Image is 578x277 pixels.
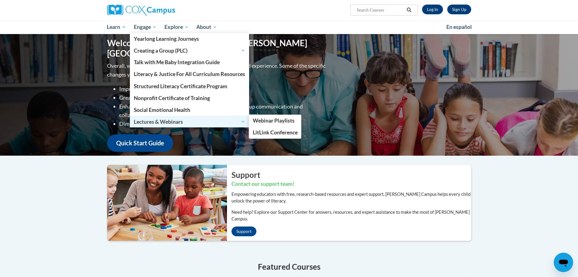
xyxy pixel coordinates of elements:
span: Social Emotional Health [134,107,190,113]
a: Quick Start Guide [107,134,173,152]
a: Creating a Group (PLC) [130,45,249,56]
p: Empowering educators with free, research-based resources and expert support, [PERSON_NAME] Campus... [232,191,471,204]
li: Diminished progression issues (site lag, video stalling, and playback issues) [119,119,327,128]
span: Nonprofit Certificate of Training [134,95,210,101]
iframe: Button to launch messaging window [554,253,573,272]
a: About [192,20,221,34]
span: About [196,23,217,31]
li: Greater Device Compatibility [119,93,327,102]
h3: Contact our support team! [232,180,471,188]
span: Literacy & Justice For All Curriculum Resources [134,71,245,77]
a: Talk with Me Baby Integration Guide [130,56,249,68]
button: Search [404,6,414,14]
a: Nonprofit Certificate of Training [130,92,249,104]
span: Explore [164,23,189,31]
h4: Featured Courses [107,261,471,273]
a: Explore [161,20,193,34]
a: LitLink Conference [249,126,302,138]
li: Enhanced Group Collaboration Tools (Action plans, Group communication and collaboration tools, re... [119,102,327,120]
span: Webinar Playlists [253,117,295,124]
a: Webinar Playlists [249,115,302,126]
a: Support [232,227,256,236]
a: Literacy & Justice For All Curriculum Resources [130,68,249,80]
div: Main menu [98,20,480,34]
span: Talk with Me Baby Integration Guide [134,59,220,65]
h2: Support [232,169,471,180]
a: Lectures & Webinars [130,116,249,127]
span: Engage [134,23,157,31]
a: Cox Campus [107,5,222,16]
span: Yearlong Learning Journeys [134,36,199,42]
span: Learn [107,23,126,31]
span: LitLink Conference [253,129,298,136]
a: Structured Literacy Certificate Program [130,80,249,92]
p: Overall, we are proud to provide you with a more streamlined experience. Some of the specific cha... [107,61,327,79]
input: Search Courses [356,6,404,14]
img: Cox Campus [107,5,175,16]
a: Yearlong Learning Journeys [130,33,249,45]
a: Learn [103,20,130,34]
a: Log In [422,5,443,14]
a: Engage [130,20,161,34]
a: En español [442,21,476,33]
p: Need help? Explore our Support Center for answers, resources, and expert assistance to make the m... [232,209,471,222]
a: Social Emotional Health [130,104,249,116]
span: En español [446,24,472,30]
img: ... [103,165,227,241]
span: Creating a Group (PLC) [134,47,245,54]
span: Lectures & Webinars [134,118,245,125]
a: Register [447,5,471,14]
li: Improved Site Navigation [119,85,327,93]
h1: Welcome to the new and improved [PERSON_NAME][GEOGRAPHIC_DATA] [107,38,327,58]
span: Structured Literacy Certificate Program [134,83,227,89]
